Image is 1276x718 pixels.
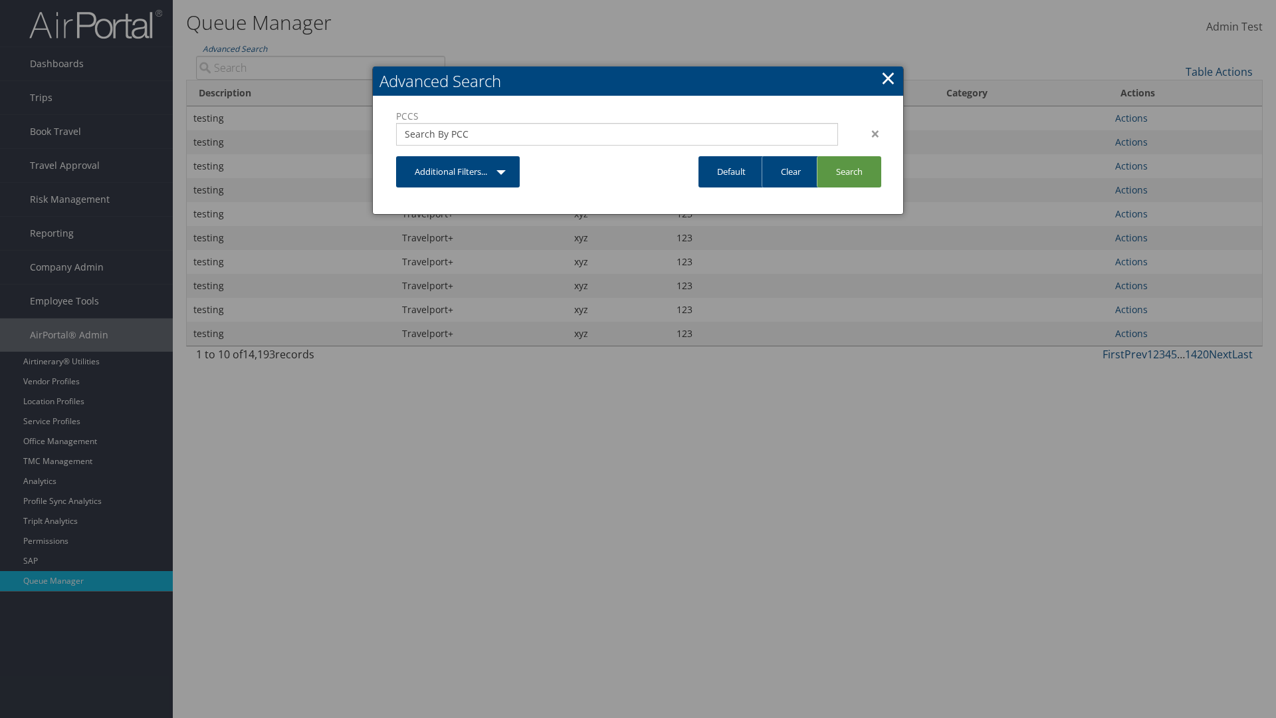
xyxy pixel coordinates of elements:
div: × [848,126,890,142]
a: Clear [762,156,819,187]
a: Search [817,156,881,187]
a: Additional Filters... [396,156,520,187]
input: Search By PCC [405,128,829,141]
a: Default [698,156,764,187]
a: Close [881,64,896,91]
h2: Advanced Search [373,66,903,96]
label: PCCS [396,110,838,123]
